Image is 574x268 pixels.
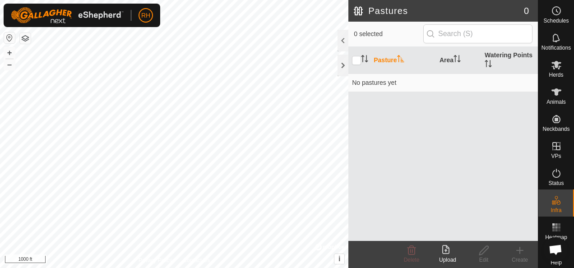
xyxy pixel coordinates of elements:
[502,256,538,264] div: Create
[20,33,31,44] button: Map Layers
[543,237,568,262] div: Open chat
[430,256,466,264] div: Upload
[141,11,150,20] span: RH
[183,256,210,264] a: Contact Us
[546,99,566,105] span: Animals
[545,235,567,240] span: Heatmap
[361,56,368,64] p-sorticon: Activate to sort
[548,180,564,186] span: Status
[397,56,404,64] p-sorticon: Activate to sort
[542,126,569,132] span: Neckbands
[551,153,561,159] span: VPs
[338,255,340,263] span: i
[4,59,15,70] button: –
[481,47,538,74] th: Watering Points
[334,254,344,264] button: i
[4,32,15,43] button: Reset Map
[348,74,538,92] td: No pastures yet
[4,47,15,58] button: +
[454,56,461,64] p-sorticon: Activate to sort
[485,61,492,69] p-sorticon: Activate to sort
[370,47,436,74] th: Pasture
[354,29,423,39] span: 0 selected
[139,256,172,264] a: Privacy Policy
[466,256,502,264] div: Edit
[354,5,524,16] h2: Pastures
[543,18,569,23] span: Schedules
[549,72,563,78] span: Herds
[404,257,420,263] span: Delete
[423,24,532,43] input: Search (S)
[11,7,124,23] img: Gallagher Logo
[542,45,571,51] span: Notifications
[551,208,561,213] span: Infra
[436,47,481,74] th: Area
[551,260,562,265] span: Help
[524,4,529,18] span: 0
